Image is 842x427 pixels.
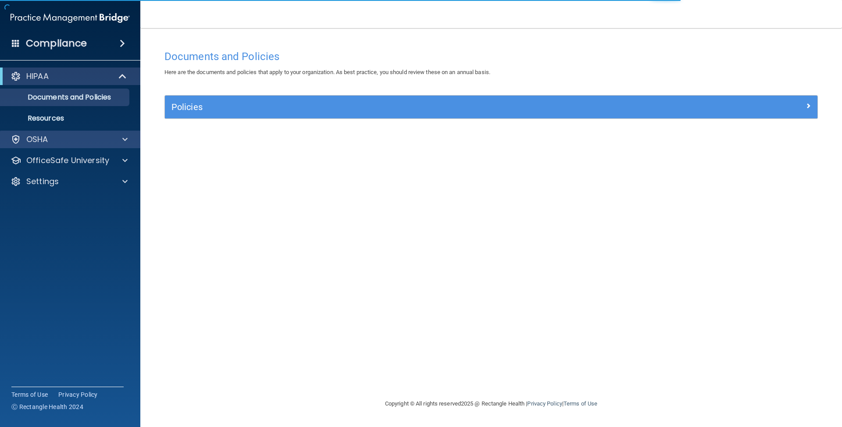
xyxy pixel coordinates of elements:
[26,37,87,50] h4: Compliance
[11,9,130,27] img: PMB logo
[331,390,651,418] div: Copyright © All rights reserved 2025 @ Rectangle Health | |
[11,176,128,187] a: Settings
[26,134,48,145] p: OSHA
[58,390,98,399] a: Privacy Policy
[11,390,48,399] a: Terms of Use
[26,155,109,166] p: OfficeSafe University
[11,134,128,145] a: OSHA
[6,114,125,123] p: Resources
[11,402,83,411] span: Ⓒ Rectangle Health 2024
[164,69,490,75] span: Here are the documents and policies that apply to your organization. As best practice, you should...
[6,93,125,102] p: Documents and Policies
[164,51,818,62] h4: Documents and Policies
[171,100,811,114] a: Policies
[564,400,597,407] a: Terms of Use
[11,155,128,166] a: OfficeSafe University
[527,400,562,407] a: Privacy Policy
[26,176,59,187] p: Settings
[171,102,648,112] h5: Policies
[11,71,127,82] a: HIPAA
[26,71,49,82] p: HIPAA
